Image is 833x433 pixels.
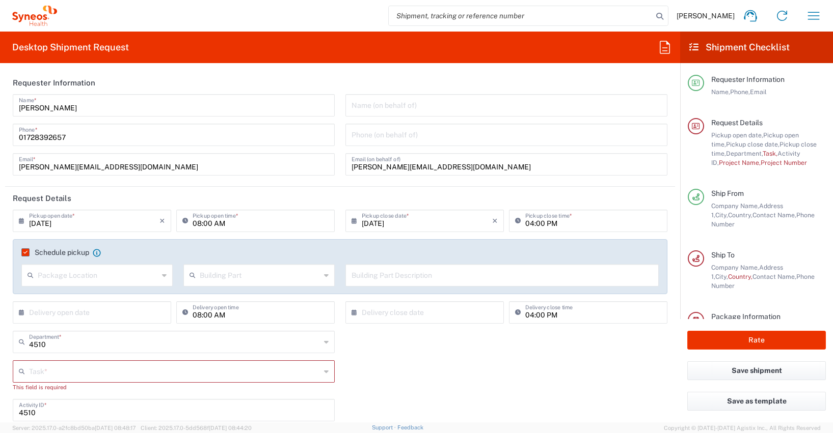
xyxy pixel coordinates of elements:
span: Contact Name, [753,211,796,219]
button: Save shipment [687,361,826,380]
i: × [159,213,165,229]
button: Save as template [687,392,826,411]
span: Ship To [711,251,735,259]
span: Package Information [711,312,781,321]
span: Country, [728,211,753,219]
span: Pickup close date, [726,140,780,148]
span: Ship From [711,189,744,197]
div: This field is required [13,383,335,392]
button: Rate [687,331,826,350]
h2: Requester Information [13,78,95,88]
span: City, [715,273,728,280]
span: Request Details [711,119,763,127]
h2: Shipment Checklist [689,41,790,53]
span: Name, [711,88,730,96]
span: Country, [728,273,753,280]
span: [DATE] 08:48:17 [95,425,136,431]
h2: Request Details [13,193,71,204]
span: Contact Name, [753,273,796,280]
h2: Desktop Shipment Request [12,41,129,53]
span: Copyright © [DATE]-[DATE] Agistix Inc., All Rights Reserved [664,423,821,432]
span: Pickup open date, [711,131,763,139]
span: Company Name, [711,264,759,271]
a: Support [372,424,397,430]
span: Email [750,88,767,96]
span: Client: 2025.17.0-5dd568f [141,425,252,431]
span: Requester Information [711,75,785,83]
span: Company Name, [711,202,759,210]
i: × [492,213,498,229]
span: Phone, [730,88,750,96]
label: Schedule pickup [21,248,89,256]
span: [PERSON_NAME] [677,11,735,20]
span: Task, [763,150,777,157]
span: Server: 2025.17.0-a2fc8bd50ba [12,425,136,431]
input: Shipment, tracking or reference number [389,6,653,25]
span: Project Name, [719,159,761,166]
span: Project Number [761,159,807,166]
span: [DATE] 08:44:20 [209,425,252,431]
span: City, [715,211,728,219]
span: Department, [726,150,763,157]
a: Feedback [397,424,423,430]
